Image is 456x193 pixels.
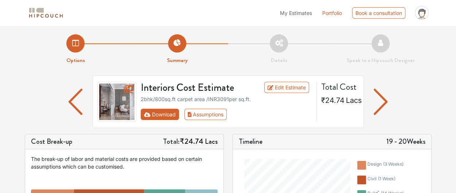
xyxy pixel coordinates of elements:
span: My Estimates [280,10,312,16]
span: Lacs [205,136,218,147]
img: arrow left [69,89,83,115]
div: First group [141,109,233,120]
strong: Speak to a Hipcouch Designer [347,56,415,64]
div: The break-up of labor and material costs are provided based on certain assumptions which can be c... [31,155,218,170]
strong: Details [271,56,287,64]
h5: Cost Break-up [31,137,73,146]
span: logo-horizontal.svg [28,5,64,21]
img: arrow left [374,89,388,115]
strong: Options [66,56,85,64]
img: logo-horizontal.svg [28,7,64,19]
div: design [367,161,404,170]
span: ₹24.74 [180,136,203,147]
strong: Summary [167,56,188,64]
h3: Interiors Cost Estimate [136,82,256,94]
span: ( 1 week ) [378,176,395,181]
div: civil [367,175,395,184]
h5: Timeline [239,137,262,146]
button: Download [141,109,179,120]
span: Lacs [346,96,362,105]
span: ₹24.74 [321,96,344,105]
button: Assumptions [184,109,227,120]
a: Edit Estimate [264,82,309,93]
img: gallery [97,82,137,122]
h5: Total: [163,137,218,146]
span: ( 3 weeks ) [383,161,404,167]
div: Toolbar with button groups [141,109,312,120]
h4: Total Cost [321,82,358,92]
div: 2bhk / 800 sq.ft carpet area /INR 3091 per sq.ft. [141,95,312,103]
h5: 19 - 20 Weeks [386,137,425,146]
div: Book a consultation [352,7,405,19]
a: Portfolio [322,9,342,17]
